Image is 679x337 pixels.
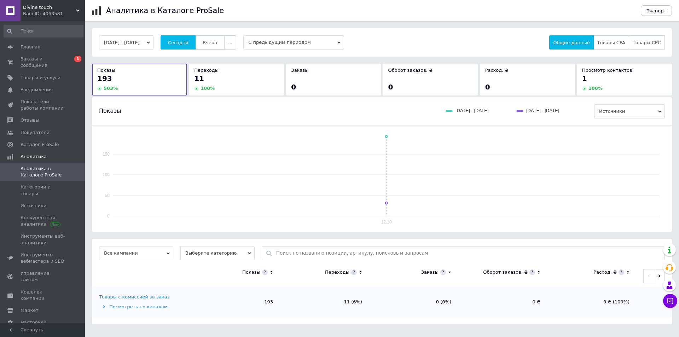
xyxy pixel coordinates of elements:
input: Поиск по названию позиции, артикулу, поисковым запросам [276,246,661,260]
span: Заказы [291,68,308,73]
span: Инструменты вебмастера и SEO [21,252,65,265]
button: ... [224,35,236,50]
input: Поиск [4,25,83,37]
span: Все кампании [99,246,173,260]
span: 0 [485,83,490,91]
span: Отзывы [21,117,39,123]
span: 11 [194,74,204,83]
span: С предыдущим периодом [243,35,344,50]
td: 0 ₴ [458,287,547,317]
div: Ваш ID: 4063581 [23,11,85,17]
span: Товары CPC [633,40,661,45]
span: Покупатели [21,129,50,136]
button: Вчера [195,35,225,50]
div: Оборот заказов, ₴ [483,269,528,275]
span: 1 [74,56,81,62]
button: Чат с покупателем [663,294,677,308]
span: 193 [97,74,112,83]
span: Вчера [203,40,217,45]
text: 100 [103,172,110,177]
span: Показы [97,68,115,73]
span: Уведомления [21,87,53,93]
span: Divine touch [23,4,76,11]
button: Экспорт [641,5,672,16]
span: Управление сайтом [21,270,65,283]
span: Экспорт [646,8,666,13]
span: Заказы и сообщения [21,56,65,69]
h1: Аналитика в Каталоге ProSale [106,6,224,15]
span: Настройки [21,319,46,326]
span: Сегодня [168,40,188,45]
span: 0 [388,83,393,91]
span: Показатели работы компании [21,99,65,111]
span: Товары и услуги [21,75,60,81]
div: Товары с комиссией за заказ [99,294,169,300]
td: 193 [191,287,280,317]
button: Сегодня [161,35,196,50]
span: Каталог ProSale [21,141,59,148]
span: Общие данные [553,40,590,45]
span: 0 [291,83,296,91]
span: ... [228,40,232,45]
text: 50 [105,193,110,198]
text: 12.10 [381,220,391,225]
span: Оборот заказов, ₴ [388,68,433,73]
span: Источники [21,203,46,209]
span: Переходы [194,68,219,73]
span: Источники [594,104,665,118]
td: 11 (6%) [280,287,369,317]
button: [DATE] - [DATE] [99,35,153,50]
span: Товары CPA [597,40,625,45]
div: Посмотреть по каналам [99,304,189,310]
span: Категории и товары [21,184,65,197]
span: 100 % [201,86,215,91]
div: Заказы [421,269,439,275]
span: Просмотр контактов [582,68,632,73]
td: 0 (0%) [369,287,458,317]
span: Кошелек компании [21,289,65,302]
span: Главная [21,44,40,50]
span: 100 % [588,86,603,91]
div: Расход, ₴ [593,269,617,275]
span: Показы [99,107,121,115]
span: Аналитика в Каталоге ProSale [21,165,65,178]
div: Переходы [325,269,349,275]
span: Конкурентная аналитика [21,215,65,227]
text: 0 [107,214,110,219]
button: Товары CPC [629,35,665,50]
span: 1 [582,74,587,83]
button: Товары CPA [593,35,629,50]
span: Выберите категорию [180,246,255,260]
div: Показы [242,269,260,275]
span: Инструменты веб-аналитики [21,233,65,246]
span: 503 % [104,86,118,91]
text: 150 [103,152,110,157]
button: Общие данные [549,35,593,50]
span: Маркет [21,307,39,314]
td: 0 ₴ (100%) [547,287,637,317]
span: Аналитика [21,153,47,160]
span: Расход, ₴ [485,68,509,73]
